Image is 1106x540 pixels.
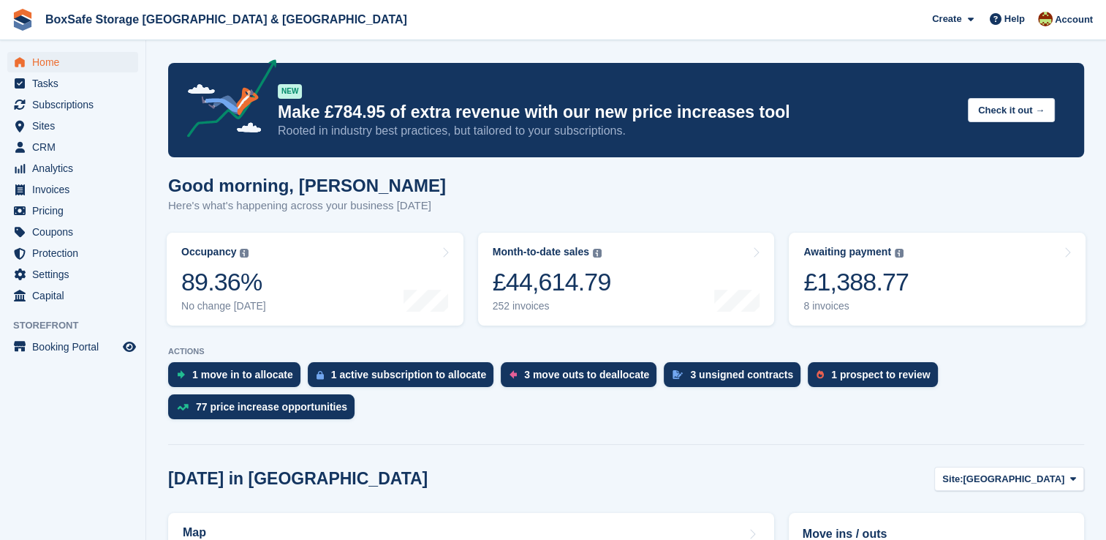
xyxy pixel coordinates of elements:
a: menu [7,52,138,72]
div: Occupancy [181,246,236,258]
img: prospect-51fa495bee0391a8d652442698ab0144808aea92771e9ea1ae160a38d050c398.svg [817,370,824,379]
span: Sites [32,116,120,136]
span: Tasks [32,73,120,94]
img: icon-info-grey-7440780725fd019a000dd9b08b2336e03edf1995a4989e88bcd33f0948082b44.svg [240,249,249,258]
a: menu [7,73,138,94]
a: menu [7,264,138,285]
h1: Good morning, [PERSON_NAME] [168,176,446,195]
span: Pricing [32,200,120,221]
div: 89.36% [181,267,266,297]
button: Site: [GEOGRAPHIC_DATA] [934,467,1084,491]
p: Make £784.95 of extra revenue with our new price increases tool [278,102,956,123]
div: 77 price increase opportunities [196,401,347,413]
h2: Map [183,526,206,539]
div: Month-to-date sales [493,246,589,258]
a: Occupancy 89.36% No change [DATE] [167,233,463,326]
div: No change [DATE] [181,300,266,312]
img: Kim [1038,12,1053,26]
span: CRM [32,137,120,157]
div: 1 move in to allocate [192,369,293,380]
div: NEW [278,84,302,99]
span: Home [32,52,120,72]
a: menu [7,222,138,242]
img: contract_signature_icon-13c848040528278c33f63329250d36e43548de30e8caae1d1a13099fd9432cc5.svg [673,370,683,379]
a: Month-to-date sales £44,614.79 252 invoices [478,233,775,326]
a: menu [7,158,138,179]
img: icon-info-grey-7440780725fd019a000dd9b08b2336e03edf1995a4989e88bcd33f0948082b44.svg [593,249,602,258]
div: 1 prospect to review [831,369,930,380]
p: Here's what's happening across your business [DATE] [168,198,446,214]
div: £1,388.77 [803,267,909,297]
span: Capital [32,285,120,306]
img: active_subscription_to_allocate_icon-d502201f5373d7db506a760aba3b589e785aa758c864c3986d89f69b8ff3... [317,370,324,380]
a: menu [7,337,138,357]
span: Create [932,12,961,26]
div: 252 invoices [493,300,611,312]
a: 1 active subscription to allocate [308,362,501,394]
a: 3 unsigned contracts [664,362,808,394]
span: Subscriptions [32,94,120,115]
span: Storefront [13,318,145,333]
span: Analytics [32,158,120,179]
a: menu [7,94,138,115]
a: menu [7,116,138,136]
img: price_increase_opportunities-93ffe204e8149a01c8c9dc8f82e8f89637d9d84a8eef4429ea346261dce0b2c0.svg [177,404,189,410]
div: £44,614.79 [493,267,611,297]
a: menu [7,243,138,263]
a: 1 prospect to review [808,362,944,394]
a: BoxSafe Storage [GEOGRAPHIC_DATA] & [GEOGRAPHIC_DATA] [39,7,413,31]
a: menu [7,137,138,157]
span: [GEOGRAPHIC_DATA] [963,472,1064,487]
a: 1 move in to allocate [168,362,308,394]
button: Check it out → [968,98,1055,122]
img: move_ins_to_allocate_icon-fdf77a2bb77ea45bf5b3d319d69a93e2d87916cf1d5bf7949dd705db3b84f3ca.svg [177,370,185,379]
p: Rooted in industry best practices, but tailored to your subscriptions. [278,123,956,139]
div: 3 move outs to deallocate [524,369,649,380]
span: Site: [942,472,963,487]
span: Protection [32,243,120,263]
h2: [DATE] in [GEOGRAPHIC_DATA] [168,469,428,489]
img: stora-icon-8386f47178a22dfd0bd8f6a31ec36ba5ce8667c1dd55bd0f319d3a0aa187defe.svg [12,9,34,31]
span: Account [1055,12,1093,27]
p: ACTIONS [168,347,1084,356]
div: 1 active subscription to allocate [331,369,486,380]
span: Booking Portal [32,337,120,357]
img: price-adjustments-announcement-icon-8257ccfd72463d97f412b2fc003d46551f7dbcb40ab6d574587a9cd5c0d94... [175,59,277,143]
a: menu [7,200,138,221]
div: 8 invoices [803,300,909,312]
a: Preview store [121,338,138,356]
a: 3 move outs to deallocate [501,362,664,394]
span: Coupons [32,222,120,242]
a: menu [7,179,138,200]
span: Settings [32,264,120,285]
a: 77 price increase opportunities [168,394,362,427]
span: Invoices [32,179,120,200]
div: 3 unsigned contracts [690,369,793,380]
a: Awaiting payment £1,388.77 8 invoices [789,233,1086,326]
img: move_outs_to_deallocate_icon-f764333ba52eb49d3ac5e1228854f67142a1ed5810a6f6cc68b1a99e826820c5.svg [510,370,517,379]
span: Help [1004,12,1025,26]
div: Awaiting payment [803,246,891,258]
a: menu [7,285,138,306]
img: icon-info-grey-7440780725fd019a000dd9b08b2336e03edf1995a4989e88bcd33f0948082b44.svg [895,249,904,258]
